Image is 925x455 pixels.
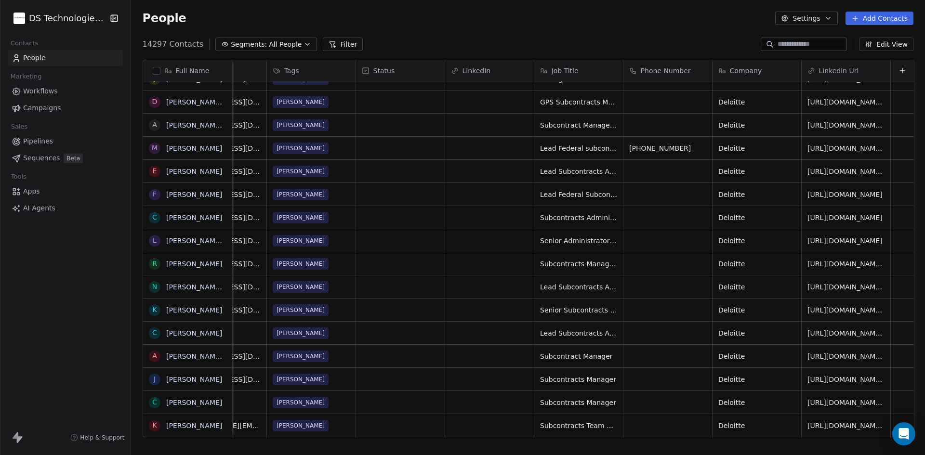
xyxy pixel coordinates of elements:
a: [PERSON_NAME] [166,399,222,406]
div: L [153,235,157,246]
span: [PHONE_NUMBER] [629,143,706,153]
span: Subcontracts Administrator [540,213,617,222]
div: Company [713,60,801,81]
div: Full Name [143,60,232,81]
span: Subcontract Manager [540,351,617,361]
div: K [152,420,157,430]
div: LinkedIn [445,60,534,81]
span: [PERSON_NAME] [273,304,329,316]
span: People [23,53,46,63]
span: Subcontracts Manager - IDO [540,259,617,269]
span: All People [269,39,302,50]
a: [URL][DOMAIN_NAME] [807,191,883,198]
span: Sales [7,119,32,134]
span: [EMAIL_ADDRESS][DOMAIN_NAME] [184,120,261,130]
span: [PERSON_NAME] [273,351,329,362]
span: Deloitte [718,236,795,246]
a: SequencesBeta [8,150,123,166]
a: [PERSON_NAME] [166,168,222,175]
span: Sequences [23,153,60,163]
span: Status [373,66,395,76]
a: [PERSON_NAME] [166,376,222,383]
div: K [152,305,157,315]
span: Phone Number [641,66,691,76]
a: Workflows [8,83,123,99]
a: [PERSON_NAME], Esq. [166,283,241,291]
span: Subcontract Manager - Team Lead [540,120,617,130]
div: M [152,143,158,153]
div: Tags [267,60,356,81]
span: Company [730,66,762,76]
div: C [152,397,157,407]
div: Job Title [534,60,623,81]
div: N [152,282,157,292]
span: Help & Support [80,434,124,442]
span: Deloitte [718,351,795,361]
span: Lead Federal subcontracts [540,143,617,153]
span: LinkedIn [462,66,491,76]
span: [PERSON_NAME] [273,143,329,154]
button: Edit View [859,38,913,51]
span: Deloitte [718,167,795,176]
img: DS%20Updated%20Logo.jpg [13,13,25,24]
span: [EMAIL_ADDRESS][DOMAIN_NAME] [184,97,261,107]
span: Senior Administrator CWS Subcontracts GPS (Government Public Service) [540,236,617,246]
button: Settings [775,12,837,25]
span: [PERSON_NAME] [273,96,329,108]
span: AI Agents [23,203,55,213]
span: [PERSON_NAME] [273,281,329,293]
span: [EMAIL_ADDRESS][DOMAIN_NAME] [184,213,261,222]
span: Subcontracts Manager [540,375,617,384]
span: Beta [64,154,83,163]
span: Contacts [6,36,42,51]
span: Deloitte [718,421,795,430]
div: A [152,120,157,130]
div: D [152,97,157,107]
span: [EMAIL_ADDRESS][DOMAIN_NAME] [184,236,261,246]
a: [URL][DOMAIN_NAME] [807,237,883,245]
button: DS Technologies Inc [12,10,103,26]
a: [PERSON_NAME], MBA [166,352,241,360]
span: Apps [23,186,40,196]
a: Campaigns [8,100,123,116]
div: J [153,374,155,384]
span: [EMAIL_ADDRESS][DOMAIN_NAME] [184,305,261,315]
div: Phone Number [623,60,712,81]
a: [PERSON_NAME] [166,306,222,314]
span: Deloitte [718,375,795,384]
span: [EMAIL_ADDRESS][DOMAIN_NAME] [184,282,261,292]
span: Tools [7,169,30,184]
a: [PERSON_NAME] [166,75,222,83]
span: [EMAIL_ADDRESS][DOMAIN_NAME] [184,375,261,384]
span: Segments: [231,39,267,50]
div: F [153,189,157,199]
a: [PERSON_NAME] [166,260,222,268]
div: Open Intercom Messenger [892,422,915,445]
span: People [143,11,186,26]
a: [PERSON_NAME] [166,329,222,337]
span: Deloitte [718,190,795,199]
span: [PERSON_NAME] [273,212,329,223]
span: Pipelines [23,136,53,146]
span: Subcontracts Team Manager [540,421,617,430]
span: [EMAIL_ADDRESS][DOMAIN_NAME] [184,351,261,361]
span: Workflows [23,86,58,96]
span: Deloitte [718,143,795,153]
a: [URL][DOMAIN_NAME] [807,214,883,221]
span: Lead Subcontracts Administrator [540,328,617,338]
a: [PERSON_NAME] [166,191,222,198]
span: Deloitte [718,282,795,292]
span: Campaigns [23,103,61,113]
span: Job Title [552,66,579,76]
div: C [152,328,157,338]
div: E [152,166,157,176]
a: [PERSON_NAME], MBA, CCMA [166,121,266,129]
div: Status [356,60,445,81]
span: [EMAIL_ADDRESS][DOMAIN_NAME] [184,259,261,269]
span: [PERSON_NAME] [273,397,329,408]
a: [PERSON_NAME] [166,144,222,152]
span: Subcontracts Manager [540,398,617,407]
span: [EMAIL_ADDRESS][DOMAIN_NAME] [184,167,261,176]
span: [PERSON_NAME] [273,235,329,247]
span: Deloitte [718,213,795,222]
